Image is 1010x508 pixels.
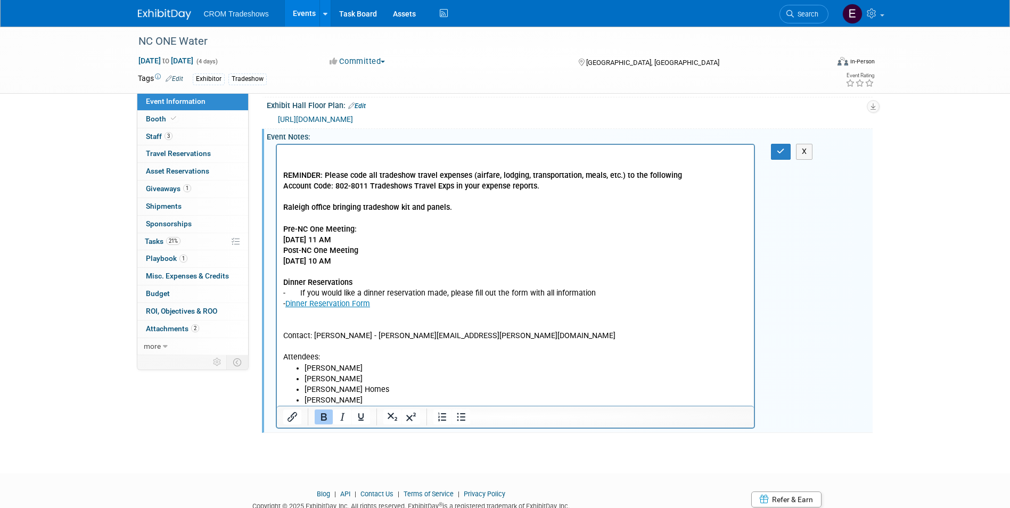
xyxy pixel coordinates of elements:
[204,10,269,18] span: CROM Tradeshows
[402,409,420,424] button: Superscript
[278,115,353,124] a: [URL][DOMAIN_NAME]
[340,490,350,498] a: API
[146,202,182,210] span: Shipments
[837,57,848,65] img: Format-Inperson.png
[315,409,333,424] button: Bold
[137,163,248,180] a: Asset Reservations
[464,490,505,498] a: Privacy Policy
[455,490,462,498] span: |
[146,132,173,141] span: Staff
[850,58,875,65] div: In-Person
[146,219,192,228] span: Sponsorships
[842,4,863,24] img: Emily Williams
[228,73,267,85] div: Tradeshow
[360,490,393,498] a: Contact Us
[137,233,248,250] a: Tasks21%
[137,285,248,302] a: Budget
[137,128,248,145] a: Staff3
[146,307,217,315] span: ROI, Objectives & ROO
[146,254,187,263] span: Playbook
[165,132,173,140] span: 3
[137,198,248,215] a: Shipments
[138,56,194,65] span: [DATE] [DATE]
[395,490,402,498] span: |
[146,272,229,280] span: Misc. Expenses & Credits
[137,181,248,198] a: Giveaways1
[137,303,248,320] a: ROI, Objectives & ROO
[433,409,451,424] button: Numbered list
[161,56,171,65] span: to
[166,75,183,83] a: Edit
[138,73,183,85] td: Tags
[179,255,187,263] span: 1
[208,355,227,369] td: Personalize Event Tab Strip
[146,324,199,333] span: Attachments
[137,145,248,162] a: Travel Reservations
[166,237,180,245] span: 21%
[146,167,209,175] span: Asset Reservations
[326,56,389,67] button: Committed
[137,216,248,233] a: Sponsorships
[766,55,875,71] div: Event Format
[348,102,366,110] a: Edit
[146,149,211,158] span: Travel Reservations
[332,490,339,498] span: |
[352,409,370,424] button: Underline
[146,184,191,193] span: Giveaways
[171,116,176,121] i: Booth reservation complete
[195,58,218,65] span: (4 days)
[137,268,248,285] a: Misc. Expenses & Credits
[283,409,301,424] button: Insert/edit link
[183,184,191,192] span: 1
[135,32,812,51] div: NC ONE Water
[137,338,248,355] a: more
[779,5,828,23] a: Search
[796,144,813,159] button: X
[439,502,442,507] sup: ®
[137,250,248,267] a: Playbook1
[267,129,873,142] div: Event Notes:
[191,324,199,332] span: 2
[333,409,351,424] button: Italic
[145,237,180,245] span: Tasks
[586,59,719,67] span: [GEOGRAPHIC_DATA], [GEOGRAPHIC_DATA]
[193,73,225,85] div: Exhibitor
[267,97,873,111] div: Exhibit Hall Floor Plan:
[383,409,401,424] button: Subscript
[138,9,191,20] img: ExhibitDay
[146,97,206,105] span: Event Information
[794,10,818,18] span: Search
[845,73,874,78] div: Event Rating
[146,114,178,123] span: Booth
[137,93,248,110] a: Event Information
[144,342,161,350] span: more
[137,111,248,128] a: Booth
[317,490,330,498] a: Blog
[751,491,822,507] a: Refer & Earn
[146,289,170,298] span: Budget
[452,409,470,424] button: Bullet list
[277,145,754,406] iframe: Rich Text Area
[352,490,359,498] span: |
[137,321,248,338] a: Attachments2
[404,490,454,498] a: Terms of Service
[226,355,248,369] td: Toggle Event Tabs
